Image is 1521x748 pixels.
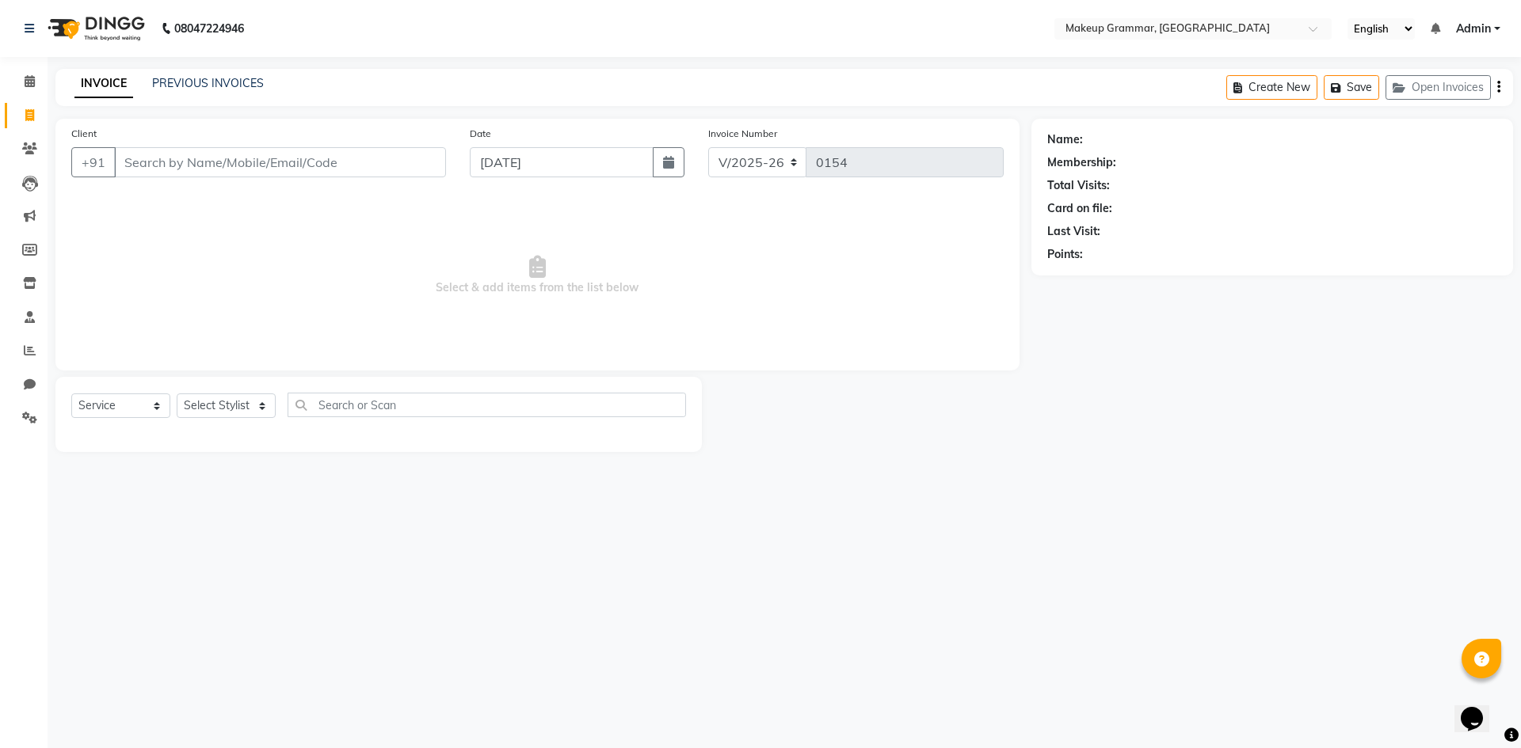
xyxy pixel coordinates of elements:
[1226,75,1317,100] button: Create New
[1047,200,1112,217] div: Card on file:
[174,6,244,51] b: 08047224946
[1047,223,1100,240] div: Last Visit:
[74,70,133,98] a: INVOICE
[288,393,686,417] input: Search or Scan
[708,127,777,141] label: Invoice Number
[1454,685,1505,732] iframe: chat widget
[71,127,97,141] label: Client
[1047,246,1083,263] div: Points:
[40,6,149,51] img: logo
[1386,75,1491,100] button: Open Invoices
[470,127,491,141] label: Date
[152,76,264,90] a: PREVIOUS INVOICES
[71,196,1004,355] span: Select & add items from the list below
[71,147,116,177] button: +91
[1047,177,1110,194] div: Total Visits:
[114,147,446,177] input: Search by Name/Mobile/Email/Code
[1456,21,1491,37] span: Admin
[1047,154,1116,171] div: Membership:
[1047,131,1083,148] div: Name:
[1324,75,1379,100] button: Save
